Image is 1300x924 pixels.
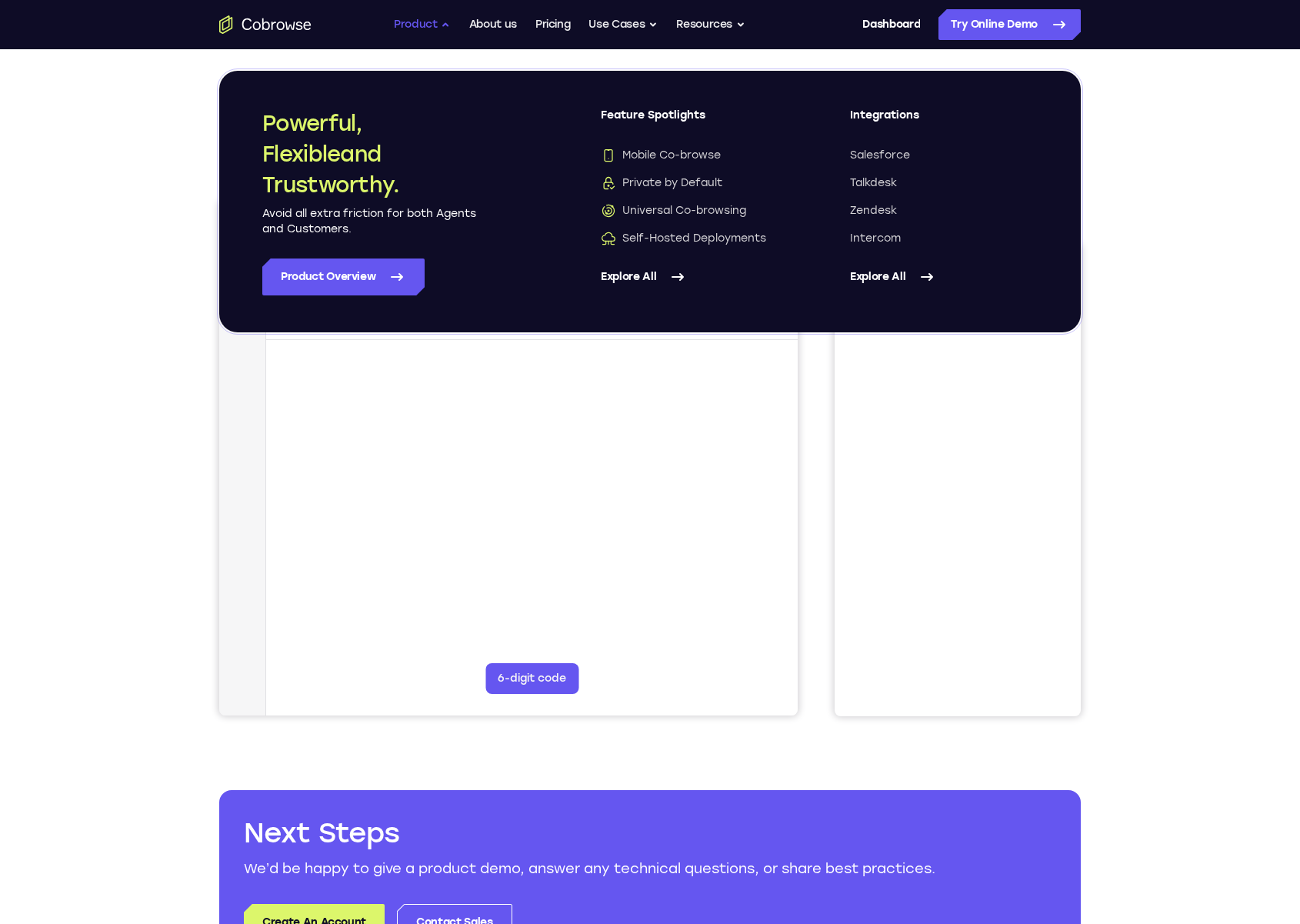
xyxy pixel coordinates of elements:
[601,175,788,191] a: Private by DefaultPrivate by Default
[219,15,312,34] a: Go to the home page
[601,148,788,163] a: Mobile Co-browseMobile Co-browse
[535,9,571,40] a: Pricing
[601,231,766,246] span: Self-Hosted Deployments
[96,115,277,127] div: Email
[601,203,746,218] span: Universal Co-browsing
[219,200,798,716] iframe: Agent
[244,858,1056,879] p: We’d be happy to give a product demo, answer any technical questions, or share best practices.
[850,259,1038,295] a: Explore All
[938,9,1081,40] a: Try Online Demo
[262,108,478,200] h2: Powerful, Flexible and Trustworthy.
[394,9,451,40] button: Product
[588,9,658,40] button: Use Cases
[601,259,788,295] a: Explore All
[286,115,381,127] div: App
[850,203,1038,218] a: Zendesk
[601,203,616,218] img: Universal Co-browsing
[601,175,616,191] img: Private by Default
[96,93,165,108] div: Trial Website
[601,231,616,246] img: Self-Hosted Deployments
[601,148,721,163] span: Mobile Co-browse
[262,206,478,237] p: Avoid all extra friction for both Agents and Customers.
[601,148,616,163] img: Mobile Co-browse
[850,148,910,163] span: Salesforce
[850,203,897,218] span: Zendesk
[262,259,425,295] a: Product Overview
[850,108,1038,135] span: Integrations
[302,115,381,127] span: Cobrowse demo
[390,115,430,127] span: +11 more
[862,9,920,40] a: Dashboard
[601,203,788,218] a: Universal Co-browsingUniversal Co-browsing
[173,99,176,102] div: New devices found.
[850,231,901,246] span: Intercom
[244,815,1056,852] h2: Next Steps
[850,175,897,191] span: Talkdesk
[601,175,722,191] span: Private by Default
[601,231,788,246] a: Self-Hosted DeploymentsSelf-Hosted Deployments
[266,463,359,494] button: 6-digit code
[850,231,1038,246] a: Intercom
[112,115,277,127] span: web@example.com
[850,175,1038,191] a: Talkdesk
[469,9,517,40] a: About us
[172,95,212,107] div: Online
[487,96,560,124] a: Connect
[850,148,1038,163] a: Salesforce
[601,108,788,135] span: Feature Spotlights
[47,81,578,140] div: Open device details
[676,9,745,40] button: Resources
